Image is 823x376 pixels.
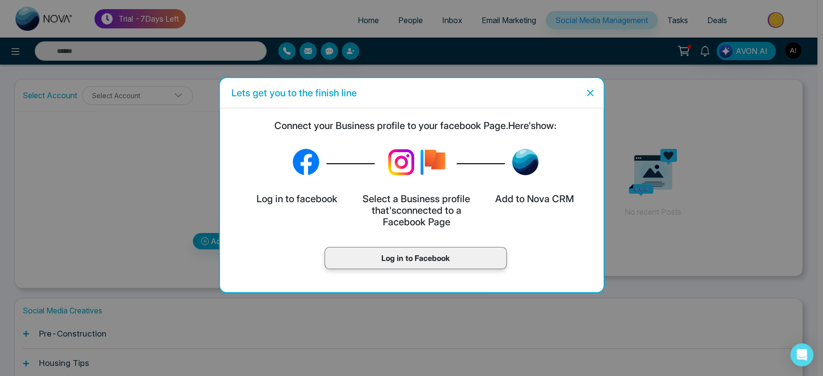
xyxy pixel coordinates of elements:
[228,120,604,131] h5: Connect your Business profile to your facebook Page. Here's how:
[580,85,596,101] button: Close
[416,145,449,179] img: Lead Flow
[231,86,357,100] h5: Lets get you to the finish line
[293,149,319,175] img: Lead Flow
[512,149,539,175] img: Lead Flow
[255,193,339,205] h5: Log in to facebook
[361,193,472,228] h5: Select a Business profile that's connected to a Facebook Page
[382,143,420,182] img: Lead Flow
[790,343,813,366] div: Open Intercom Messenger
[335,252,497,264] p: Log in to Facebook
[493,193,576,205] h5: Add to Nova CRM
